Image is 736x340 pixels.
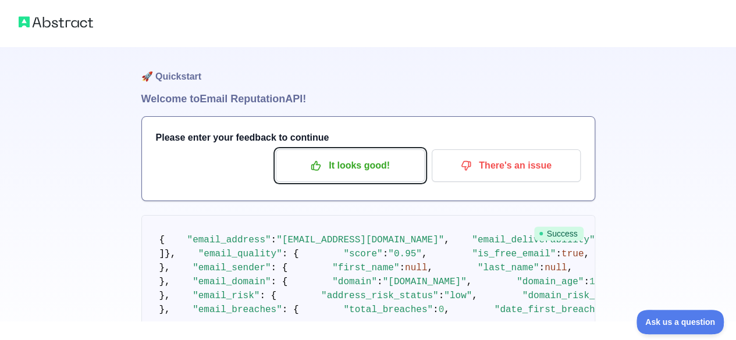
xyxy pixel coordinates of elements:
span: "email_address" [187,235,271,245]
span: "email_breaches" [193,305,282,315]
span: "email_quality" [198,249,282,259]
span: , [467,277,472,287]
span: : [377,277,383,287]
p: There's an issue [440,156,572,176]
span: "domain" [332,277,377,287]
span: , [427,263,433,273]
span: "0.95" [388,249,422,259]
img: Abstract logo [19,14,93,30]
span: "low" [444,291,472,301]
span: , [584,249,589,259]
span: "score" [343,249,382,259]
span: , [422,249,428,259]
h1: 🚀 Quickstart [141,46,595,91]
span: : [271,235,277,245]
span: : [584,277,589,287]
span: 11017 [589,277,617,287]
span: "[DOMAIN_NAME]" [383,277,467,287]
span: "total_breaches" [343,305,433,315]
span: : [556,249,561,259]
span: "email_deliverability" [472,235,595,245]
span: , [444,235,450,245]
span: : [383,249,389,259]
span: , [567,263,573,273]
span: Success [534,227,584,241]
button: It looks good! [276,149,425,182]
p: It looks good! [285,156,416,176]
button: There's an issue [432,149,581,182]
span: "date_first_breached" [495,305,612,315]
span: null [545,263,567,273]
span: , [472,291,478,301]
span: : [439,291,445,301]
h1: Welcome to Email Reputation API! [141,91,595,107]
span: "domain_age" [517,277,584,287]
span: : [399,263,405,273]
span: "address_risk_status" [321,291,439,301]
span: : { [271,277,288,287]
span: , [444,305,450,315]
span: null [405,263,427,273]
span: "domain_risk_status" [522,291,634,301]
span: : { [282,249,299,259]
span: "first_name" [332,263,399,273]
span: "email_sender" [193,263,271,273]
span: : { [259,291,276,301]
span: : [433,305,439,315]
span: : { [282,305,299,315]
span: : { [271,263,288,273]
h3: Please enter your feedback to continue [156,131,581,145]
span: 0 [439,305,445,315]
iframe: Toggle Customer Support [637,310,724,334]
span: "last_name" [478,263,539,273]
span: "email_risk" [193,291,259,301]
span: "is_free_email" [472,249,556,259]
span: true [561,249,584,259]
span: { [159,235,165,245]
span: : [539,263,545,273]
span: "[EMAIL_ADDRESS][DOMAIN_NAME]" [276,235,444,245]
span: "email_domain" [193,277,271,287]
